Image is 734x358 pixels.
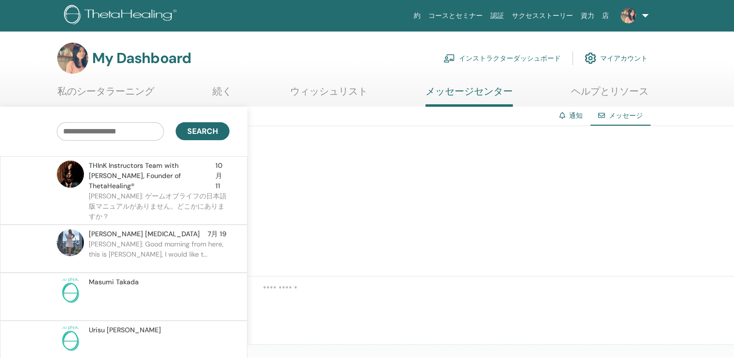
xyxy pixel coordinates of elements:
h3: My Dashboard [92,49,191,67]
a: マイアカウント [585,48,648,69]
a: ヘルプとリソース [571,85,649,104]
a: 約 [410,7,424,25]
img: cog.svg [585,50,596,66]
img: no-photo.png [57,325,84,352]
p: [PERSON_NAME]: ゲームオブライフの日本語版マニュアルがありません。どこかにありますか？ [89,191,229,220]
img: default.jpg [57,161,84,188]
img: logo.png [64,5,180,27]
p: [PERSON_NAME]: Good morning from here, this is [PERSON_NAME], I would like t... [89,239,229,268]
img: default.jpg [57,229,84,256]
span: 10月 11 [215,161,227,191]
a: 続く [212,85,232,104]
a: 私のシータラーニング [57,85,154,104]
img: no-photo.png [57,277,84,304]
span: 7月 19 [208,229,227,239]
a: コースとセミナー [424,7,487,25]
img: default.jpg [620,8,636,23]
span: メッセージ [609,111,643,120]
span: THInK Instructors Team with [PERSON_NAME], Founder of ThetaHealing® [89,161,215,191]
a: 通知 [569,111,583,120]
span: Search [187,126,218,136]
img: chalkboard-teacher.svg [443,54,455,63]
a: ウィッシュリスト [290,85,368,104]
span: [PERSON_NAME] [MEDICAL_DATA] [89,229,200,239]
a: インストラクターダッシュボード [443,48,561,69]
img: default.jpg [57,43,88,74]
span: Urisu [PERSON_NAME] [89,325,161,335]
a: メッセージセンター [425,85,513,107]
a: 認証 [487,7,508,25]
a: 資力 [577,7,598,25]
button: Search [176,122,229,140]
a: サクセスストーリー [508,7,577,25]
span: Masumi Takada [89,277,139,287]
a: 店 [598,7,613,25]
